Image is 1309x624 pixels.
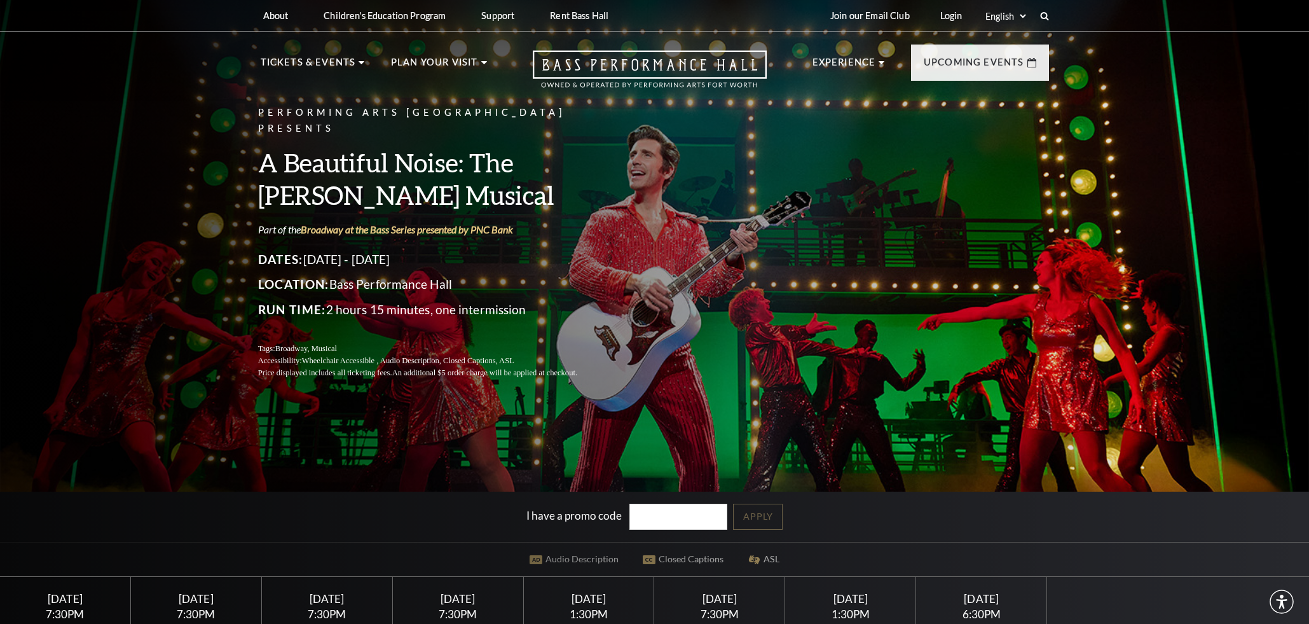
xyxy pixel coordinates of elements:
p: Experience [812,55,876,78]
p: 2 hours 15 minutes, one intermission [261,300,610,320]
div: [DATE] [146,592,246,606]
div: 7:30PM [146,609,246,620]
div: 7:30PM [669,609,769,620]
label: I have a promo code [526,509,622,522]
span: Dates: [261,252,306,267]
p: Performing Arts [GEOGRAPHIC_DATA] Presents [261,105,610,137]
p: Bass Performance Hall [261,274,610,295]
span: Run Time: [261,302,329,317]
p: [DATE] - [DATE] [261,249,610,270]
div: 7:30PM [408,609,507,620]
div: [DATE] [800,592,900,606]
p: Accessibility: [261,355,610,367]
p: Plan Your Visit [391,55,478,78]
div: [DATE] [931,592,1031,606]
div: [DATE] [408,592,507,606]
p: Children's Education Program [324,10,446,21]
div: [DATE] [538,592,638,606]
p: Support [481,10,514,21]
p: Rent Bass Hall [550,10,608,21]
a: Broadway at the Bass Series presented by PNC Bank [303,223,516,235]
div: 1:30PM [538,609,638,620]
span: An additional $5 order charge will be applied at checkout. [394,368,579,377]
span: Location: [261,277,332,291]
div: [DATE] [277,592,377,606]
p: Tickets & Events [261,55,356,78]
div: 6:30PM [931,609,1031,620]
p: Price displayed includes all ticketing fees. [261,367,610,379]
div: [DATE] [669,592,769,606]
p: Upcoming Events [924,55,1024,78]
p: Tags: [261,343,610,355]
div: [DATE] [15,592,115,606]
div: 1:30PM [800,609,900,620]
select: Select: [983,10,1028,22]
h3: A Beautiful Noise: The [PERSON_NAME] Musical [261,146,610,211]
p: Part of the [261,223,610,237]
div: 7:30PM [277,609,377,620]
span: Broadway, Musical [277,344,339,353]
div: 7:30PM [15,609,115,620]
p: About [263,10,289,21]
span: Wheelchair Accessible , Audio Description, Closed Captions, ASL [304,356,516,365]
